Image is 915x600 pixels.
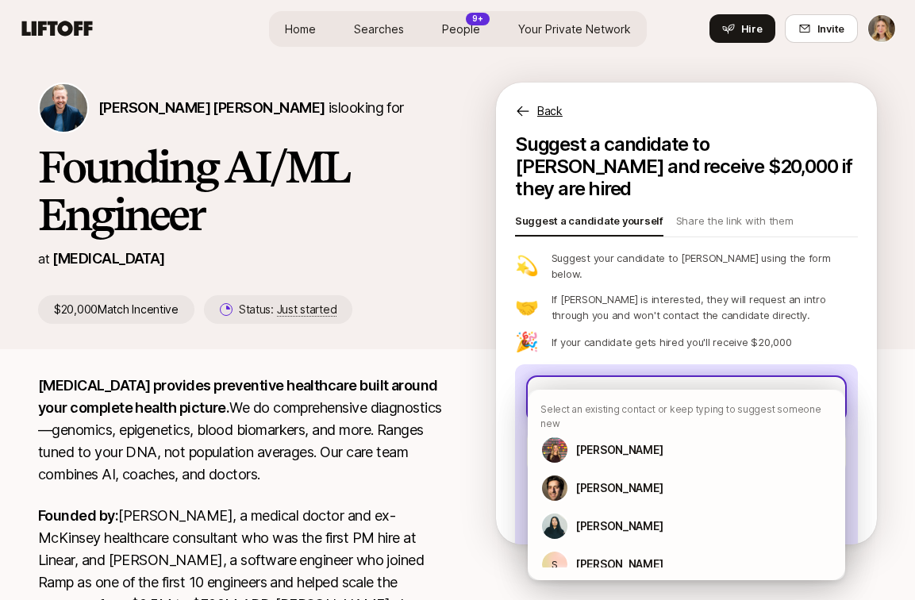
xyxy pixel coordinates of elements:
p: 💫 [515,256,539,275]
p: Suggest a candidate to [PERSON_NAME] and receive $20,000 if they are hired [515,133,858,200]
p: Share the link with them [676,213,794,235]
p: Suggest a candidate yourself [515,213,663,235]
img: 1a0663b8_9356_4808_9480_4170bbb380c4.jpg [542,513,567,539]
strong: Founded by: [38,507,118,524]
span: Hire [741,21,763,37]
span: Invite [817,21,844,37]
a: People9+ [429,14,493,44]
button: Invite [785,14,858,43]
p: If [PERSON_NAME] is interested, they will request an intro through you and won't contact the cand... [552,291,858,323]
p: 🎉 [515,333,539,352]
h1: Founding AI/ML Engineer [38,143,445,238]
p: [PERSON_NAME] [575,440,663,460]
button: Madeline Macartney [867,14,896,43]
a: Searches [341,14,417,44]
p: S [552,555,558,574]
p: 🤝 [515,298,539,317]
p: $20,000 Match Incentive [38,295,194,324]
span: People [442,21,480,37]
a: Your Private Network [506,14,644,44]
img: 7206eb6b_5ade_44c0_a0cf_03eebac4a0cc.jpg [542,437,567,463]
span: [PERSON_NAME] [PERSON_NAME] [98,99,325,116]
strong: [MEDICAL_DATA] provides preventive healthcare built around your complete health picture. [38,377,440,416]
img: Sagan Schultz [40,84,87,132]
p: Select an existing contact or keep typing to suggest someone new [540,402,832,431]
span: Home [285,21,316,37]
button: Hire [709,14,775,43]
p: [PERSON_NAME] [575,555,663,574]
p: at [38,248,49,269]
p: Back [537,102,563,121]
p: Suggest your candidate to [PERSON_NAME] using the form below. [552,250,858,282]
p: Status: [239,300,336,319]
span: Searches [354,21,404,37]
p: is looking for [98,97,404,119]
p: [PERSON_NAME] [575,517,663,536]
p: If your candidate gets hired you'll receive $20,000 [552,334,792,350]
p: [PERSON_NAME] [575,479,663,498]
img: Madeline Macartney [868,15,895,42]
p: 9+ [472,13,483,25]
p: [MEDICAL_DATA] [52,248,164,270]
p: We do comprehensive diagnostics—genomics, epigenetics, blood biomarkers, and more. Ranges tuned t... [38,375,445,486]
span: Your Private Network [518,21,631,37]
a: Home [272,14,329,44]
span: Just started [277,302,337,317]
img: 4faaad71_f9ff_4d66_b841_71110867a68a.jpg [542,475,567,501]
